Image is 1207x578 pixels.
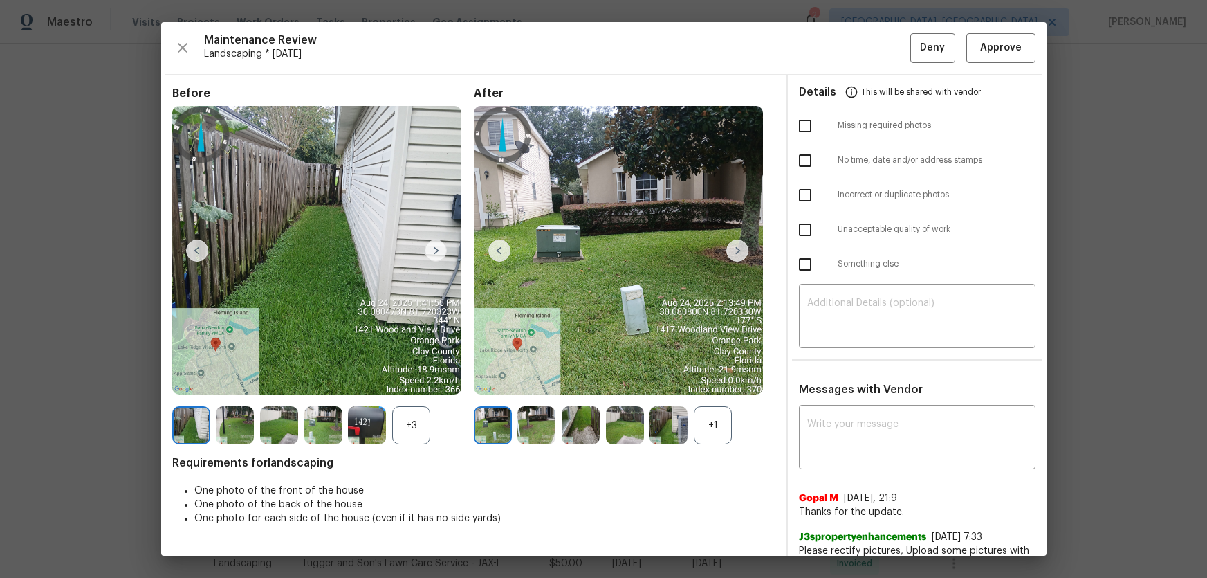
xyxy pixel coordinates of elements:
span: After [474,87,775,100]
span: Gopal M [799,491,838,505]
span: [DATE], 21:9 [844,494,897,503]
span: Something else [838,258,1035,270]
span: Requirements for landscaping [172,456,775,470]
img: right-chevron-button-url [425,240,447,262]
span: Unacceptable quality of work [838,224,1035,235]
span: No time, date and/or address stamps [838,154,1035,166]
span: Deny [920,39,945,57]
li: One photo of the back of the house [194,498,775,512]
span: This will be shared with vendor [861,75,981,109]
div: Unacceptable quality of work [788,213,1047,247]
span: Details [799,75,836,109]
div: Something else [788,247,1047,282]
button: Deny [910,33,955,63]
button: Approve [966,33,1035,63]
div: Incorrect or duplicate photos [788,178,1047,213]
span: Approve [980,39,1022,57]
span: Please rectify pictures, Upload some pictures with wrong address. Thank you [799,544,1035,572]
li: One photo for each side of the house (even if it has no side yards) [194,512,775,525]
div: +1 [694,406,732,444]
span: Thanks for the update. [799,505,1035,519]
span: Incorrect or duplicate photos [838,189,1035,201]
span: Missing required photos [838,120,1035,132]
img: right-chevron-button-url [726,240,748,262]
div: No time, date and/or address stamps [788,143,1047,178]
span: Landscaping * [DATE] [204,47,910,61]
span: Maintenance Review [204,33,910,47]
span: Before [172,87,474,100]
img: left-chevron-button-url [488,240,510,262]
div: +3 [392,406,430,444]
span: Messages with Vendor [799,384,923,395]
span: [DATE] 7:33 [932,532,982,542]
img: left-chevron-button-url [186,240,208,262]
div: Missing required photos [788,109,1047,143]
li: One photo of the front of the house [194,484,775,498]
span: J3spropertyenhancements [799,530,926,544]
